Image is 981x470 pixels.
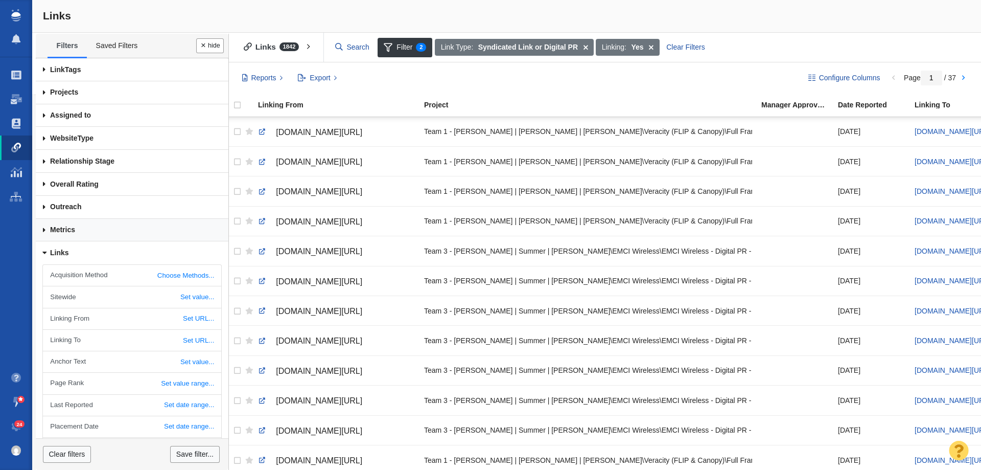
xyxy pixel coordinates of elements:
[424,101,760,108] div: Project
[36,81,228,104] a: Projects
[276,277,362,286] span: [DOMAIN_NAME][URL]
[838,270,905,292] div: [DATE]
[838,240,905,262] div: [DATE]
[276,337,362,345] span: [DOMAIN_NAME][URL]
[87,35,147,57] a: Saved Filters
[331,38,374,56] input: Search
[36,104,228,127] a: Assigned to
[258,124,415,141] a: [DOMAIN_NAME][URL]
[276,456,362,465] span: [DOMAIN_NAME][URL]
[43,330,221,351] a: Set URL...
[276,307,362,316] span: [DOMAIN_NAME][URL]
[478,42,578,53] strong: Syndicated Link or Digital PR
[838,360,905,382] div: [DATE]
[170,446,219,463] a: Save filter...
[424,329,752,351] div: Team 3 - [PERSON_NAME] | Summer | [PERSON_NAME]\EMCI Wireless\EMCI Wireless - Digital PR - Do U.S...
[276,247,362,256] span: [DOMAIN_NAME][URL]
[838,180,905,202] div: [DATE]
[43,286,221,307] a: Set value...
[258,392,415,410] a: [DOMAIN_NAME][URL]
[36,241,228,264] a: Links
[378,38,432,57] span: Filter
[43,10,71,21] span: Links
[838,300,905,322] div: [DATE]
[424,240,752,262] div: Team 3 - [PERSON_NAME] | Summer | [PERSON_NAME]\EMCI Wireless\EMCI Wireless - Digital PR - Do U.S...
[236,70,289,87] button: Reports
[838,101,914,110] a: Date Reported
[258,332,415,350] a: [DOMAIN_NAME][URL]
[424,419,752,441] div: Team 3 - [PERSON_NAME] | Summer | [PERSON_NAME]\EMCI Wireless\EMCI Wireless - Digital PR - Do U.S...
[276,396,362,405] span: [DOMAIN_NAME][URL]
[761,101,837,108] div: Manager Approved Link?
[276,158,362,166] span: [DOMAIN_NAME][URL]
[258,101,423,108] div: Linking From
[50,134,77,142] span: Website
[424,270,752,292] div: Team 3 - [PERSON_NAME] | Summer | [PERSON_NAME]\EMCI Wireless\EMCI Wireless - Digital PR - Do U.S...
[904,74,956,82] span: Page / 37
[838,419,905,441] div: [DATE]
[602,42,626,53] span: Linking:
[36,196,228,219] a: Outreach
[424,121,752,143] div: Team 1 - [PERSON_NAME] | [PERSON_NAME] | [PERSON_NAME]\Veracity (FLIP & Canopy)\Full Frame Insura...
[761,101,837,110] a: Manager Approved Link?
[838,210,905,232] div: [DATE]
[424,300,752,322] div: Team 3 - [PERSON_NAME] | Summer | [PERSON_NAME]\EMCI Wireless\EMCI Wireless - Digital PR - Do U.S...
[838,329,905,351] div: [DATE]
[310,73,330,83] span: Export
[258,243,415,260] a: [DOMAIN_NAME][URL]
[251,73,276,83] span: Reports
[276,128,362,137] span: [DOMAIN_NAME][URL]
[48,35,87,57] a: Filters
[838,121,905,143] div: [DATE]
[276,367,362,375] span: [DOMAIN_NAME][URL]
[50,65,65,74] span: Link
[838,389,905,411] div: [DATE]
[43,265,221,286] a: Choose Methods...
[36,219,228,242] a: Metrics
[424,210,752,232] div: Team 1 - [PERSON_NAME] | [PERSON_NAME] | [PERSON_NAME]\Veracity (FLIP & Canopy)\Full Frame Insura...
[258,273,415,290] a: [DOMAIN_NAME][URL]
[258,153,415,171] a: [DOMAIN_NAME][URL]
[631,42,643,53] strong: Yes
[258,101,423,110] a: Linking From
[36,58,228,81] a: Tags
[43,373,221,394] a: Set value range...
[838,101,914,108] div: Date Reported
[424,389,752,411] div: Team 3 - [PERSON_NAME] | Summer | [PERSON_NAME]\EMCI Wireless\EMCI Wireless - Digital PR - Do U.S...
[441,42,474,53] span: Link Type:
[14,420,25,428] span: 24
[424,150,752,172] div: Team 1 - [PERSON_NAME] | [PERSON_NAME] | [PERSON_NAME]\Veracity (FLIP & Canopy)\Full Frame Insura...
[276,217,362,226] span: [DOMAIN_NAME][URL]
[258,363,415,380] a: [DOMAIN_NAME][URL]
[43,395,221,416] a: Set date range...
[416,43,426,52] span: 2
[819,73,880,83] span: Configure Columns
[36,127,228,150] a: Type
[36,173,228,196] a: Overall Rating
[258,183,415,200] a: [DOMAIN_NAME][URL]
[276,187,362,196] span: [DOMAIN_NAME][URL]
[43,416,221,437] a: Set date range...
[43,308,221,329] a: Set URL...
[424,180,752,202] div: Team 1 - [PERSON_NAME] | [PERSON_NAME] | [PERSON_NAME]\Veracity (FLIP & Canopy)\Full Frame Insura...
[43,446,91,463] a: Clear filters
[258,303,415,320] a: [DOMAIN_NAME][URL]
[196,38,224,53] button: Done
[276,427,362,435] span: [DOMAIN_NAME][URL]
[258,422,415,440] a: [DOMAIN_NAME][URL]
[838,150,905,172] div: [DATE]
[424,360,752,382] div: Team 3 - [PERSON_NAME] | Summer | [PERSON_NAME]\EMCI Wireless\EMCI Wireless - Digital PR - Do U.S...
[11,9,20,21] img: buzzstream_logo_iconsimple.png
[258,452,415,469] a: [DOMAIN_NAME][URL]
[11,445,21,456] img: c9363fb76f5993e53bff3b340d5c230a
[802,70,886,87] button: Configure Columns
[661,39,711,56] div: Clear Filters
[43,351,221,372] a: Set value...
[36,150,228,173] a: Relationship Stage
[43,438,221,459] a: Set date range...
[292,70,343,87] button: Export
[258,213,415,231] a: [DOMAIN_NAME][URL]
